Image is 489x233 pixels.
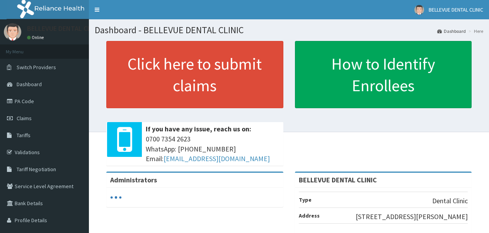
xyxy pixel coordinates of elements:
span: Claims [17,115,32,122]
img: User Image [414,5,424,15]
span: Tariffs [17,132,31,139]
p: Dental Clinic [432,196,468,206]
a: [EMAIL_ADDRESS][DOMAIN_NAME] [164,154,270,163]
span: Tariff Negotiation [17,166,56,173]
b: If you have any issue, reach us on: [146,124,251,133]
p: [STREET_ADDRESS][PERSON_NAME] [356,212,468,222]
span: BELLEVUE DENTAL CLINIC [429,6,483,13]
b: Administrators [110,175,157,184]
b: Type [299,196,312,203]
a: Dashboard [437,28,466,34]
a: Online [27,35,46,40]
span: Dashboard [17,81,42,88]
strong: BELLEVUE DENTAL CLINIC [299,175,377,184]
span: 0700 7354 2623 WhatsApp: [PHONE_NUMBER] Email: [146,134,279,164]
p: BELLEVUE DENTAL CLINIC [27,25,103,32]
li: Here [467,28,483,34]
a: Click here to submit claims [106,41,283,108]
h1: Dashboard - BELLEVUE DENTAL CLINIC [95,25,483,35]
img: User Image [4,23,21,41]
a: How to Identify Enrollees [295,41,472,108]
span: Switch Providers [17,64,56,71]
b: Address [299,212,320,219]
svg: audio-loading [110,192,122,203]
